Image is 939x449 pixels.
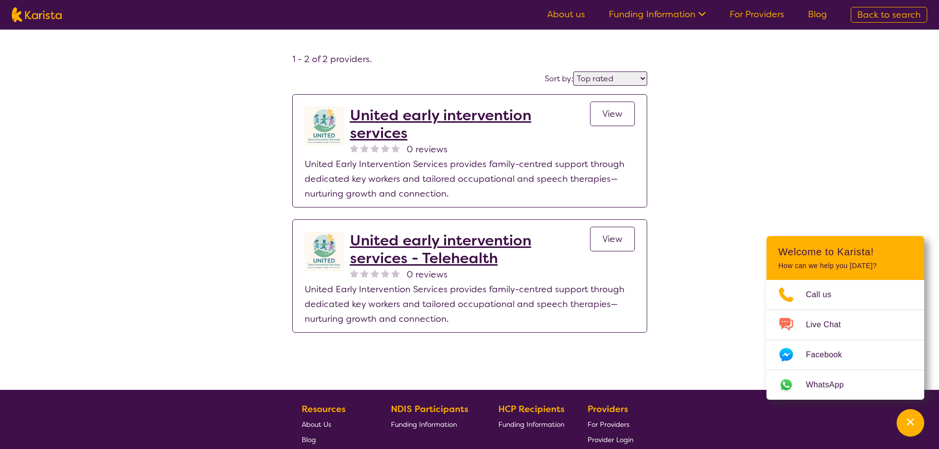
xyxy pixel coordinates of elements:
img: nonereviewstar [360,144,369,152]
a: For Providers [588,416,633,432]
span: 0 reviews [407,267,448,282]
p: United Early Intervention Services provides family-centred support through dedicated key workers ... [305,157,635,201]
img: Karista logo [12,7,62,22]
div: Channel Menu [766,236,924,400]
button: Channel Menu [897,409,924,437]
span: Blog [302,435,316,444]
img: qopuyzmwuuyilkpil4w4.png [305,232,344,271]
span: View [602,233,623,245]
a: Funding Information [391,416,476,432]
img: qopuyzmwuuyilkpil4w4.png [305,106,344,146]
p: United Early Intervention Services provides family-centred support through dedicated key workers ... [305,282,635,326]
span: Live Chat [806,317,853,332]
img: nonereviewstar [391,269,400,277]
a: For Providers [730,8,784,20]
label: Sort by: [545,73,573,84]
b: Resources [302,403,346,415]
a: Back to search [851,7,927,23]
h2: Welcome to Karista! [778,246,912,258]
span: Funding Information [498,420,564,429]
span: Facebook [806,347,854,362]
a: United early intervention services [350,106,590,142]
img: nonereviewstar [350,144,358,152]
a: About us [547,8,585,20]
span: Provider Login [588,435,633,444]
a: Blog [302,432,368,447]
p: How can we help you [DATE]? [778,262,912,270]
span: For Providers [588,420,629,429]
img: nonereviewstar [360,269,369,277]
b: Providers [588,403,628,415]
a: About Us [302,416,368,432]
span: Back to search [857,9,921,21]
a: United early intervention services - Telehealth [350,232,590,267]
a: Web link opens in a new tab. [766,370,924,400]
img: nonereviewstar [371,144,379,152]
img: nonereviewstar [381,269,389,277]
img: nonereviewstar [381,144,389,152]
span: View [602,108,623,120]
span: 0 reviews [407,142,448,157]
span: About Us [302,420,331,429]
ul: Choose channel [766,280,924,400]
span: Call us [806,287,843,302]
a: Funding Information [498,416,564,432]
span: Funding Information [391,420,457,429]
img: nonereviewstar [391,144,400,152]
b: NDIS Participants [391,403,468,415]
a: Blog [808,8,827,20]
h4: 1 - 2 of 2 providers . [292,53,647,65]
span: WhatsApp [806,378,856,392]
a: Provider Login [588,432,633,447]
img: nonereviewstar [350,269,358,277]
img: nonereviewstar [371,269,379,277]
a: View [590,227,635,251]
a: View [590,102,635,126]
b: HCP Recipients [498,403,564,415]
a: Funding Information [609,8,706,20]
